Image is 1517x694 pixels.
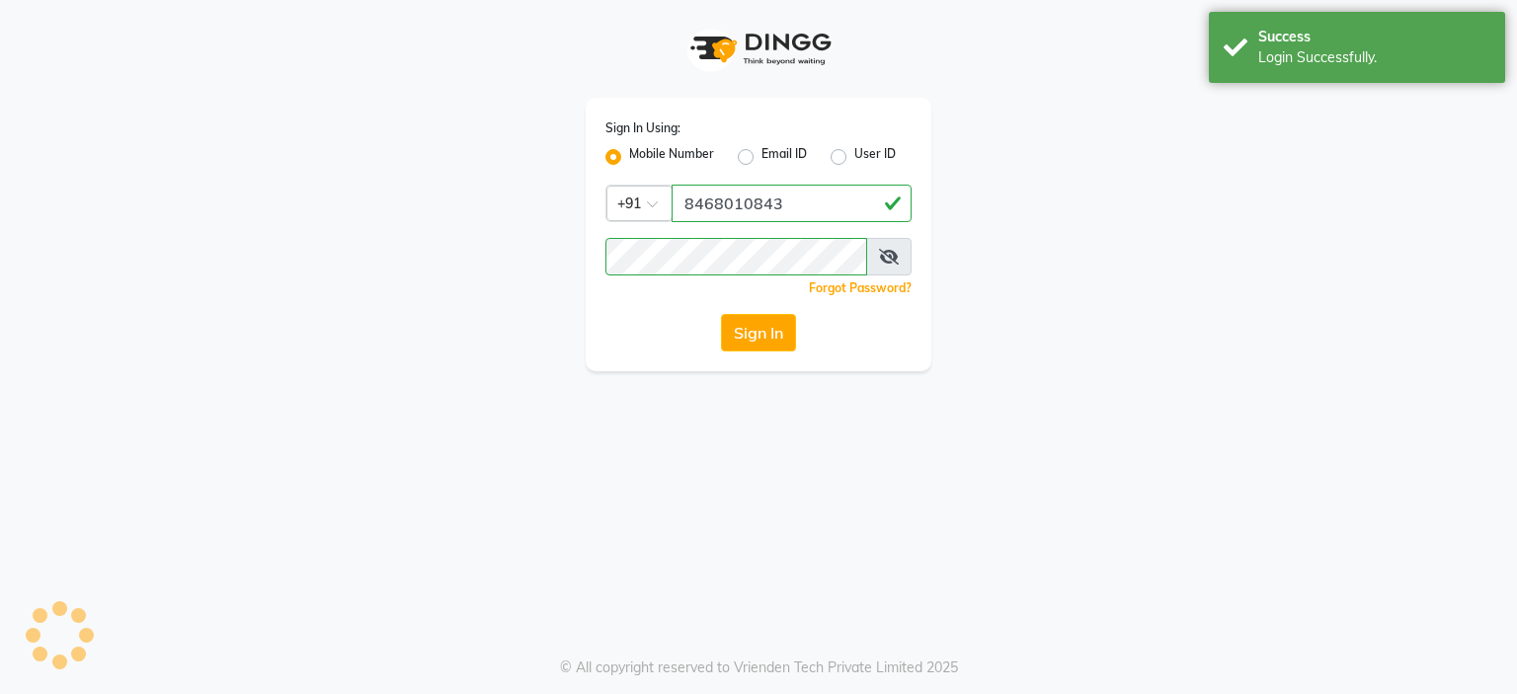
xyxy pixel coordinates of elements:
label: Sign In Using: [605,119,680,137]
input: Username [672,185,912,222]
input: Username [605,238,867,275]
div: Login Successfully. [1258,47,1490,68]
div: Success [1258,27,1490,47]
label: Email ID [761,145,807,169]
img: logo1.svg [679,20,838,78]
button: Sign In [721,314,796,351]
a: Forgot Password? [809,280,912,295]
label: Mobile Number [629,145,714,169]
label: User ID [854,145,896,169]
